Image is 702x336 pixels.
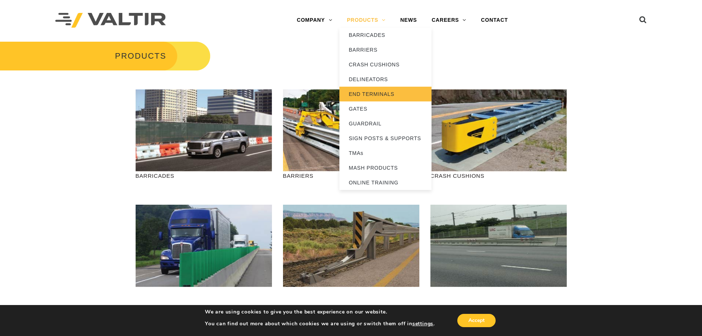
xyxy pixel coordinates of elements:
[136,172,272,180] p: BARRICADES
[55,13,166,28] img: Valtir
[339,160,432,175] a: MASH PRODUCTS
[283,172,419,180] p: BARRIERS
[339,116,432,131] a: GUARDRAIL
[339,146,432,160] a: TMAs
[339,42,432,57] a: BARRIERS
[339,175,432,190] a: ONLINE TRAINING
[339,131,432,146] a: SIGN POSTS & SUPPORTS
[457,314,496,327] button: Accept
[430,172,567,180] p: CRASH CUSHIONS
[339,72,432,87] a: DELINEATORS
[339,13,393,28] a: PRODUCTS
[339,28,432,42] a: BARRICADES
[339,101,432,116] a: GATES
[474,13,515,28] a: CONTACT
[412,321,433,327] button: settings
[289,13,339,28] a: COMPANY
[205,309,435,315] p: We are using cookies to give you the best experience on our website.
[339,57,432,72] a: CRASH CUSHIONS
[339,87,432,101] a: END TERMINALS
[424,13,474,28] a: CAREERS
[393,13,424,28] a: NEWS
[205,321,435,327] p: You can find out more about which cookies we are using or switch them off in .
